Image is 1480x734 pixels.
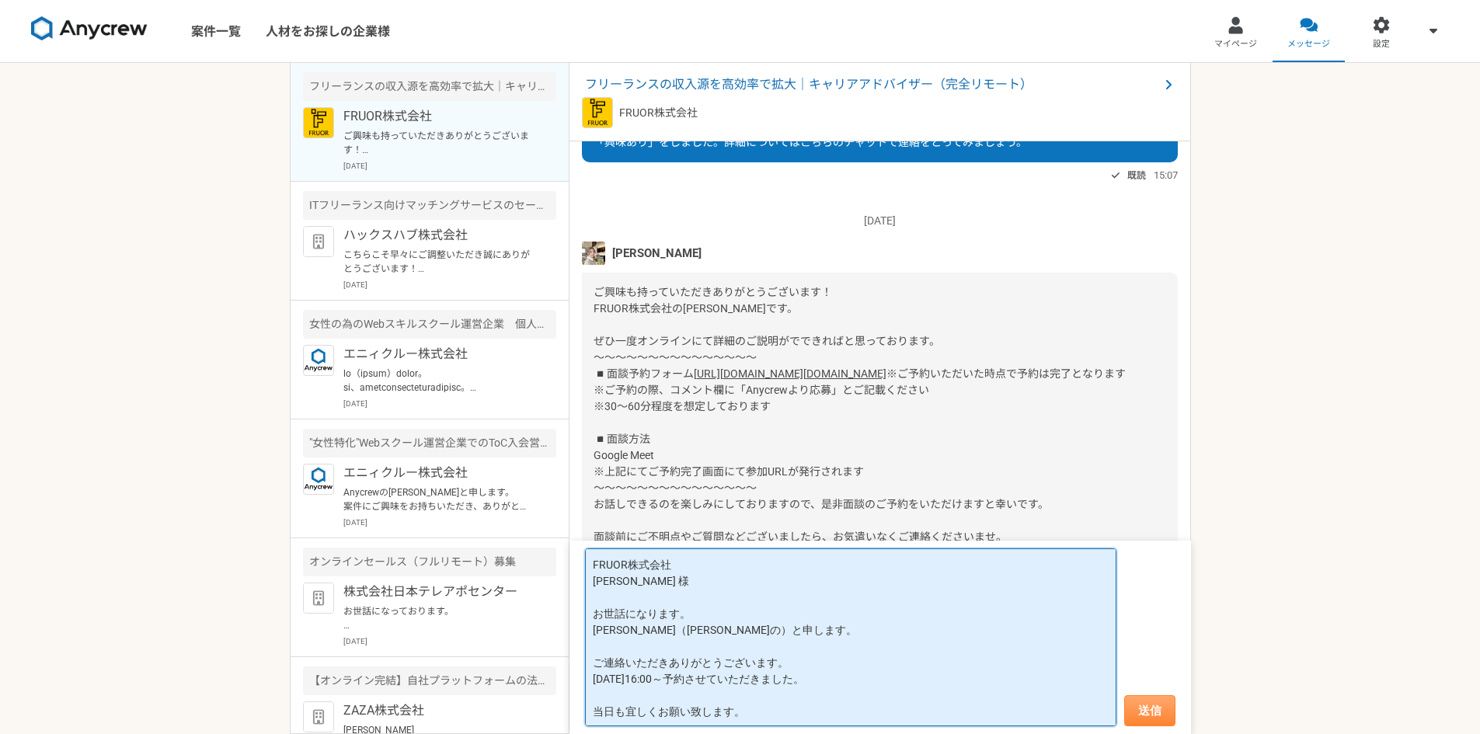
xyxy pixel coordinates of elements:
[343,701,535,720] p: ZAZA株式会社
[1287,38,1330,50] span: メッセージ
[343,635,556,647] p: [DATE]
[582,242,605,265] img: unnamed.jpg
[694,367,886,380] a: [URL][DOMAIN_NAME][DOMAIN_NAME]
[585,548,1116,726] textarea: FRUOR株式会社 [PERSON_NAME] 様 お世話になります。 [PERSON_NAME]（[PERSON_NAME]の）と申します。 ご連絡いただきありがとうございます。 [DATE]...
[303,310,556,339] div: 女性の為のWebスキルスクール運営企業 個人営業（フルリモート）
[594,286,940,380] span: ご興味も持っていただきありがとうございます！ FRUOR株式会社の[PERSON_NAME]です。 ぜひ一度オンラインにて詳細のご説明がでできればと思っております。 〜〜〜〜〜〜〜〜〜〜〜〜〜〜...
[343,583,535,601] p: 株式会社日本テレアポセンター
[303,345,334,376] img: logo_text_blue_01.png
[343,517,556,528] p: [DATE]
[1214,38,1257,50] span: マイページ
[594,367,1126,608] span: ※ご予約いただいた時点で予約は完了となります ※ご予約の際、コメント欄に「Anycrewより応募」とご記載ください ※30〜60分程度を想定しております ◾️面談方法 Google Meet ※...
[343,464,535,482] p: エニィクルー株式会社
[343,398,556,409] p: [DATE]
[303,464,334,495] img: logo_text_blue_01.png
[343,160,556,172] p: [DATE]
[585,75,1159,94] span: フリーランスの収入源を高効率で拡大｜キャリアアドバイザー（完全リモート）
[303,72,556,101] div: フリーランスの収入源を高効率で拡大｜キャリアアドバイザー（完全リモート）
[343,345,535,364] p: エニィクルー株式会社
[582,97,613,128] img: FRUOR%E3%83%AD%E3%82%B3%E3%82%99.png
[1124,695,1175,726] button: 送信
[303,701,334,732] img: default_org_logo-42cde973f59100197ec2c8e796e4974ac8490bb5b08a0eb061ff975e4574aa76.png
[612,245,702,262] span: [PERSON_NAME]
[303,583,334,614] img: default_org_logo-42cde973f59100197ec2c8e796e4974ac8490bb5b08a0eb061ff975e4574aa76.png
[303,191,556,220] div: ITフリーランス向けマッチングサービスのセールス職（オープンポジション）
[343,226,535,245] p: ハックスハブ株式会社
[343,604,535,632] p: お世話になっております。 プロフィール拝見してとても魅力的なご経歴で、 ぜひ一度、弊社面談をお願いできないでしょうか？ [URL][DOMAIN_NAME][DOMAIN_NAME] 当社ですが...
[343,367,535,395] p: lo（ipsum）dolor。 si、ametconsecteturadipisc。 〇elit 70s、do、5eius（5t、9i、5u） laboreetdoloremagn aliqua...
[343,485,535,513] p: Anycrewの[PERSON_NAME]と申します。 案件にご興味をお持ちいただき、ありがとうございます。 こちら、クラインアントへの適切なご提案のため、お手数ですが、選考の案件に記載させてい...
[303,107,334,138] img: FRUOR%E3%83%AD%E3%82%B3%E3%82%99.png
[303,429,556,457] div: "女性特化"Webスクール運営企業でのToC入会営業（フルリモート可）
[303,548,556,576] div: オンラインセールス（フルリモート）募集
[1127,166,1146,185] span: 既読
[303,666,556,695] div: 【オンライン完結】自社プラットフォームの法人向け提案営業【法人営業経験1年〜】
[594,136,1027,148] span: 「興味あり」をしました。詳細についてはこちらのチャットで連絡をとってみましょう。
[303,226,334,257] img: default_org_logo-42cde973f59100197ec2c8e796e4974ac8490bb5b08a0eb061ff975e4574aa76.png
[582,213,1178,229] p: [DATE]
[343,129,535,157] p: ご興味も持っていただきありがとうございます！ FRUOR株式会社の[PERSON_NAME]です。 ぜひ一度オンラインにて詳細のご説明がでできればと思っております。 〜〜〜〜〜〜〜〜〜〜〜〜〜〜...
[1154,168,1178,183] span: 15:07
[343,279,556,290] p: [DATE]
[619,105,698,121] p: FRUOR株式会社
[343,248,535,276] p: こちらこそ早々にご調整いただき誠にありがとうございます！ [DATE]、お話出来る事を楽しみに致しております。 [PERSON_NAME]
[1373,38,1390,50] span: 設定
[343,107,535,126] p: FRUOR株式会社
[31,16,148,41] img: 8DqYSo04kwAAAAASUVORK5CYII=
